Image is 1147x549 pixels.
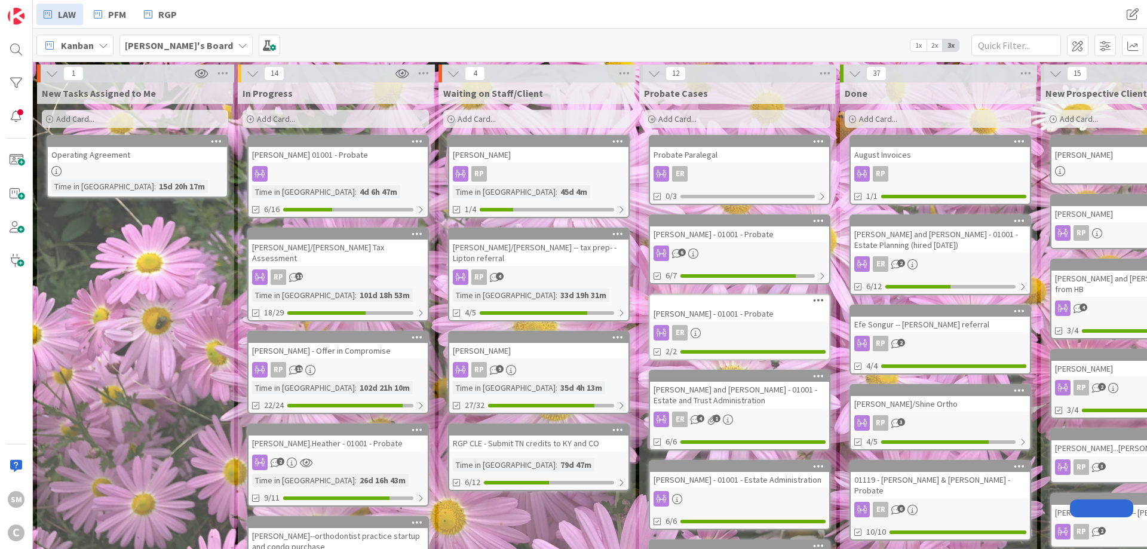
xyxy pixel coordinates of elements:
[249,343,428,358] div: [PERSON_NAME] - Offer in Compromise
[650,147,829,162] div: Probate Paralegal
[247,331,429,414] a: [PERSON_NAME] - Offer in CompromiseRPTime in [GEOGRAPHIC_DATA]:102d 21h 10m22/24
[264,66,284,81] span: 14
[295,272,303,280] span: 11
[453,185,556,198] div: Time in [GEOGRAPHIC_DATA]
[1067,324,1078,337] span: 3/4
[873,336,888,351] div: RP
[665,515,677,527] span: 6/6
[672,325,688,341] div: ER
[897,339,905,346] span: 2
[851,317,1030,332] div: Efe Songur -- [PERSON_NAME] referral
[849,384,1031,450] a: [PERSON_NAME]/Shine OrthoRP4/5
[257,114,295,124] span: Add Card...
[649,294,830,360] a: [PERSON_NAME] - 01001 - ProbateER2/2
[277,458,284,465] span: 2
[449,332,628,358] div: [PERSON_NAME]
[849,305,1031,375] a: Efe Songur -- [PERSON_NAME] referralRP4/4
[449,136,628,162] div: [PERSON_NAME]
[448,331,630,414] a: [PERSON_NAME]RPTime in [GEOGRAPHIC_DATA]:35d 4h 13m27/32
[264,492,280,504] span: 9/11
[851,306,1030,332] div: Efe Songur -- [PERSON_NAME] referral
[247,228,429,321] a: [PERSON_NAME]/[PERSON_NAME] Tax AssessmentRPTime in [GEOGRAPHIC_DATA]:101d 18h 53m18/29
[851,396,1030,412] div: [PERSON_NAME]/Shine Ortho
[649,460,830,530] a: [PERSON_NAME] - 01001 - Estate Administration6/6
[449,147,628,162] div: [PERSON_NAME]
[355,185,357,198] span: :
[1098,462,1106,470] span: 3
[665,269,677,282] span: 6/7
[264,203,280,216] span: 6/16
[154,180,156,193] span: :
[247,424,429,507] a: [PERSON_NAME].Heather - 01001 - ProbateTime in [GEOGRAPHIC_DATA]:26d 16h 43m9/11
[943,39,959,51] span: 3x
[252,185,355,198] div: Time in [GEOGRAPHIC_DATA]
[465,476,480,489] span: 6/12
[453,458,556,471] div: Time in [GEOGRAPHIC_DATA]
[465,306,476,319] span: 4/5
[465,66,485,81] span: 4
[1074,225,1089,241] div: RP
[42,87,156,99] span: New Tasks Assigned to Me
[845,87,867,99] span: Done
[449,362,628,378] div: RP
[252,289,355,302] div: Time in [GEOGRAPHIC_DATA]
[264,306,284,319] span: 18/29
[851,502,1030,517] div: ER
[650,461,829,487] div: [PERSON_NAME] - 01001 - Estate Administration
[357,381,413,394] div: 102d 21h 10m
[448,424,630,491] a: RGP CLE - Submit TN credits to KY and COTime in [GEOGRAPHIC_DATA]:79d 47m6/12
[295,365,303,373] span: 15
[866,190,878,203] span: 1/1
[355,474,357,487] span: :
[644,87,708,99] span: Probate Cases
[87,4,133,25] a: PFM
[851,166,1030,182] div: RP
[249,147,428,162] div: [PERSON_NAME] 01001 - Probate
[897,418,905,426] span: 3
[910,39,927,51] span: 1x
[108,7,126,22] span: PFM
[851,336,1030,351] div: RP
[866,360,878,372] span: 4/4
[873,256,888,272] div: ER
[650,136,829,162] div: Probate Paralegal
[448,135,630,218] a: [PERSON_NAME]RPTime in [GEOGRAPHIC_DATA]:45d 4m1/4
[156,180,208,193] div: 15d 20h 17m
[63,66,84,81] span: 1
[243,87,293,99] span: In Progress
[449,343,628,358] div: [PERSON_NAME]
[458,114,496,124] span: Add Card...
[158,7,177,22] span: RGP
[355,381,357,394] span: :
[672,412,688,427] div: ER
[56,114,94,124] span: Add Card...
[851,216,1030,253] div: [PERSON_NAME] and [PERSON_NAME] - 01001 - Estate Planning (hired [DATE])
[851,415,1030,431] div: RP
[449,229,628,266] div: [PERSON_NAME]/[PERSON_NAME] -- tax prep- - Lipton referral
[658,114,697,124] span: Add Card...
[556,289,557,302] span: :
[471,269,487,285] div: RP
[665,190,677,203] span: 0/3
[849,460,1031,541] a: 01119 - [PERSON_NAME] & [PERSON_NAME] - ProbateER10/10
[697,415,704,422] span: 4
[137,4,184,25] a: RGP
[1067,404,1078,416] span: 3/4
[665,435,677,448] span: 6/6
[48,147,227,162] div: Operating Agreement
[649,135,830,205] a: Probate ParalegalER0/3
[8,491,24,508] div: SM
[449,425,628,451] div: RGP CLE - Submit TN credits to KY and CO
[471,166,487,182] div: RP
[249,425,428,451] div: [PERSON_NAME].Heather - 01001 - Probate
[449,166,628,182] div: RP
[496,365,504,373] span: 9
[849,135,1031,205] a: August InvoicesRP1/1
[252,381,355,394] div: Time in [GEOGRAPHIC_DATA]
[650,382,829,408] div: [PERSON_NAME] and [PERSON_NAME] - 01001 - Estate and Trust Administration
[650,371,829,408] div: [PERSON_NAME] and [PERSON_NAME] - 01001 - Estate and Trust Administration
[8,8,24,24] img: Visit kanbanzone.com
[678,249,686,256] span: 6
[249,229,428,266] div: [PERSON_NAME]/[PERSON_NAME] Tax Assessment
[851,226,1030,253] div: [PERSON_NAME] and [PERSON_NAME] - 01001 - Estate Planning (hired [DATE])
